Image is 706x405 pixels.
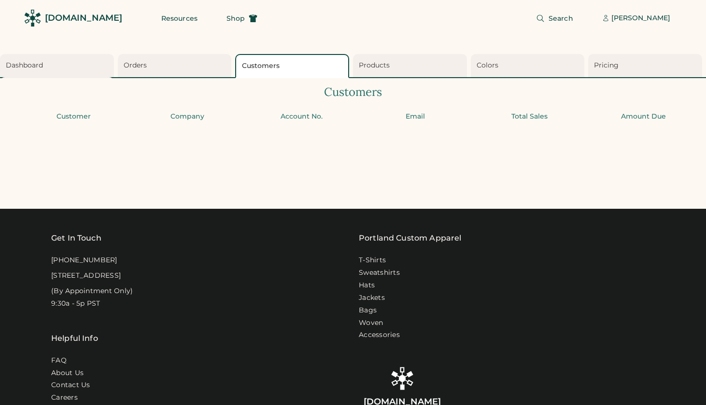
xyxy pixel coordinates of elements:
div: Account No. [247,112,355,121]
a: Bags [359,306,377,315]
div: [PERSON_NAME] [611,13,670,23]
div: Helpful Info [51,333,98,344]
a: FAQ [51,356,67,365]
a: Sweatshirts [359,268,400,278]
div: Pricing [594,61,699,70]
div: Email [361,112,469,121]
img: Rendered Logo - Screens [391,367,414,390]
div: Amount Due [589,112,697,121]
button: Search [524,9,585,28]
a: Hats [359,281,375,290]
div: [STREET_ADDRESS] [51,271,121,281]
div: [DOMAIN_NAME] [45,12,122,24]
button: Shop [215,9,269,28]
div: Get In Touch [51,232,101,244]
a: T-Shirts [359,256,386,265]
a: About Us [51,368,84,378]
div: Customer [19,112,127,121]
div: (By Appointment Only) [51,286,133,296]
a: Jackets [359,293,385,303]
div: [PHONE_NUMBER] [51,256,117,265]
div: Total Sales [475,112,583,121]
a: Careers [51,393,78,403]
a: Accessories [359,330,400,340]
img: Rendered Logo - Screens [24,10,41,27]
div: Dashboard [6,61,111,70]
div: Customers [242,61,345,71]
span: Search [549,15,573,22]
div: Orders [124,61,229,70]
div: 9:30a - 5p PST [51,299,100,309]
div: Products [359,61,464,70]
a: Portland Custom Apparel [359,232,461,244]
span: Shop [226,15,245,22]
div: Company [133,112,241,121]
div: Colors [477,61,582,70]
a: Woven [359,318,383,328]
a: Contact Us [51,380,90,390]
button: Resources [150,9,209,28]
